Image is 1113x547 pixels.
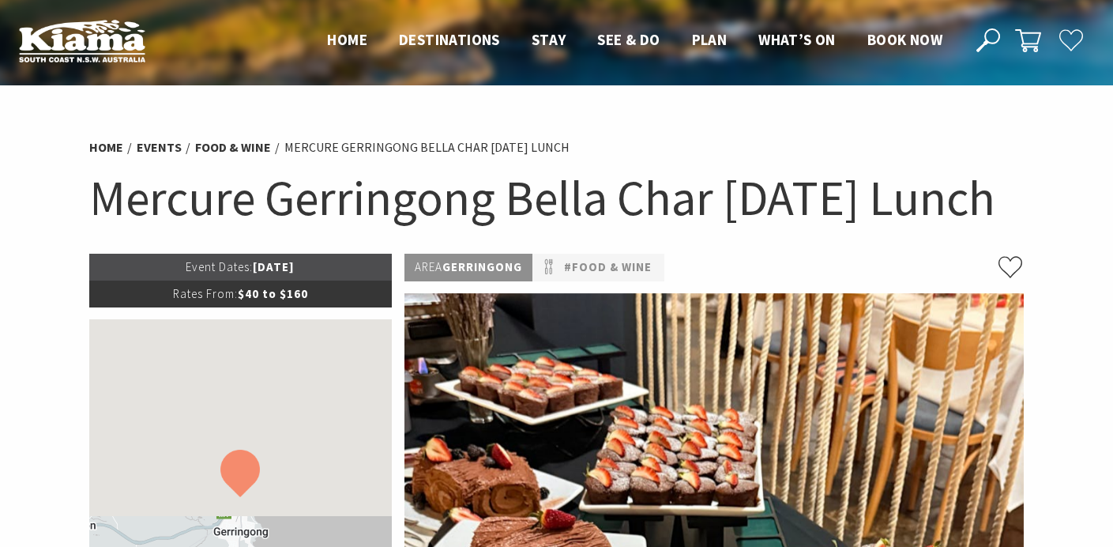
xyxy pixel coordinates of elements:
span: Plan [692,30,728,49]
a: Food & Wine [195,139,271,156]
a: #Food & Wine [564,258,652,277]
img: Kiama Logo [19,19,145,62]
a: Events [137,139,182,156]
span: Home [327,30,367,49]
span: Stay [532,30,566,49]
nav: Main Menu [311,28,958,54]
p: Gerringong [404,254,532,281]
span: What’s On [758,30,836,49]
span: Book now [867,30,942,49]
span: Destinations [399,30,500,49]
a: Home [89,139,123,156]
p: [DATE] [89,254,393,281]
span: Rates From: [173,286,238,301]
span: See & Do [597,30,660,49]
li: Mercure Gerringong Bella Char [DATE] Lunch [284,138,570,158]
p: $40 to $160 [89,281,393,307]
h1: Mercure Gerringong Bella Char [DATE] Lunch [89,166,1025,230]
span: Event Dates: [186,259,253,274]
span: Area [415,259,442,274]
